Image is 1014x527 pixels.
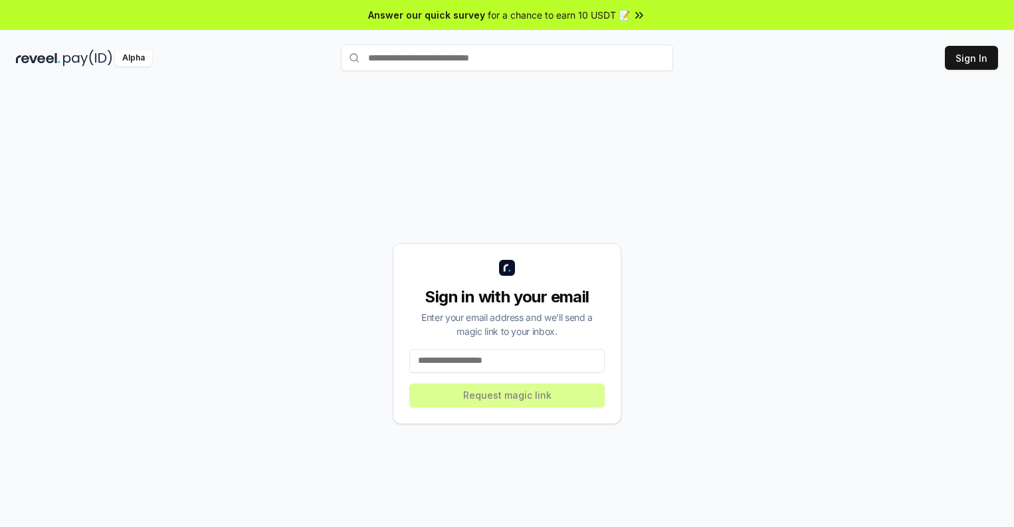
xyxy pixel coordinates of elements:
[409,310,605,338] div: Enter your email address and we’ll send a magic link to your inbox.
[499,260,515,276] img: logo_small
[16,50,60,66] img: reveel_dark
[115,50,152,66] div: Alpha
[63,50,112,66] img: pay_id
[945,46,998,70] button: Sign In
[488,8,630,22] span: for a chance to earn 10 USDT 📝
[409,286,605,308] div: Sign in with your email
[368,8,485,22] span: Answer our quick survey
